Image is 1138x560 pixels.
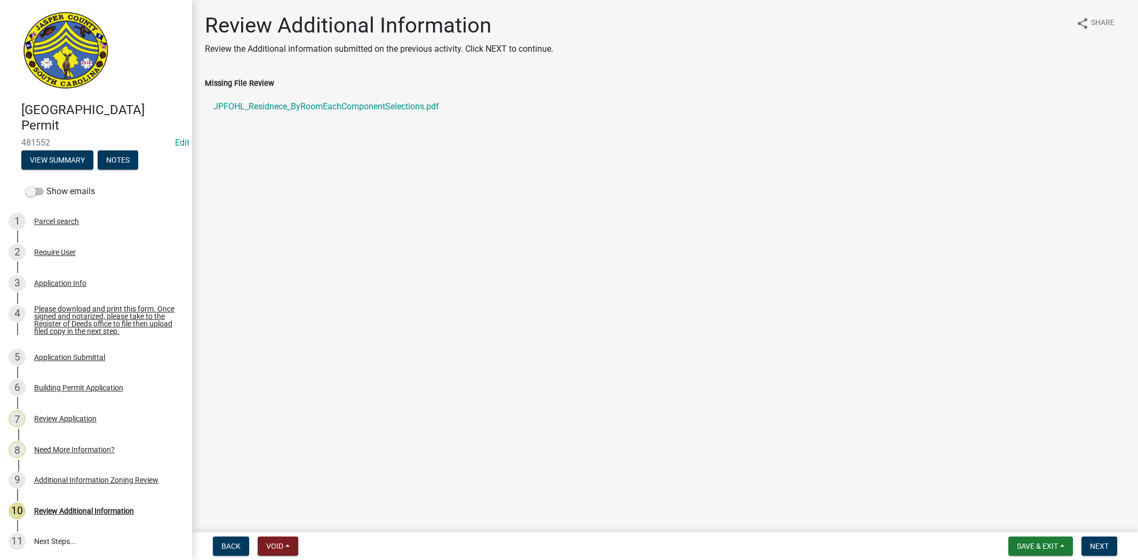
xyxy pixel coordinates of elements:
span: 481552 [21,138,171,148]
div: Additional Information Zoning Review [34,476,158,484]
h4: [GEOGRAPHIC_DATA] Permit [21,102,184,133]
div: Building Permit Application [34,384,123,391]
wm-modal-confirm: Notes [98,156,138,165]
button: Back [213,537,249,556]
div: Review Application [34,415,97,422]
div: 7 [9,410,26,427]
i: share [1076,17,1089,30]
div: Review Additional Information [34,507,134,515]
wm-modal-confirm: Summary [21,156,93,165]
span: Back [221,542,241,550]
span: Void [266,542,283,550]
div: 5 [9,349,26,366]
div: Need More Information? [34,446,115,453]
span: Save & Exit [1017,542,1058,550]
div: 8 [9,441,26,458]
div: 4 [9,305,26,322]
button: Save & Exit [1008,537,1073,556]
a: JPFOHL_Residnece_ByRoomEachComponentSelections.pdf [205,94,1125,119]
div: 6 [9,379,26,396]
div: 1 [9,213,26,230]
label: Missing File Review [205,80,274,87]
div: 11 [9,533,26,550]
p: Review the Additional information submitted on the previous activity. Click NEXT to continue. [205,43,553,55]
button: View Summary [21,150,93,170]
div: Please download and print this form. Once signed and notarized, please take to the Register of De... [34,305,175,335]
div: Require User [34,249,76,256]
button: Next [1081,537,1117,556]
div: Application Submittal [34,354,105,361]
button: shareShare [1068,13,1123,34]
span: Next [1090,542,1109,550]
div: 2 [9,244,26,261]
img: Jasper County, South Carolina [21,11,110,91]
div: 10 [9,502,26,519]
button: Notes [98,150,138,170]
button: Void [258,537,298,556]
a: Edit [175,138,189,148]
label: Show emails [26,185,95,198]
h1: Review Additional Information [205,13,553,38]
div: Application Info [34,279,86,287]
div: 9 [9,471,26,489]
div: Parcel search [34,218,79,225]
span: Share [1091,17,1115,30]
div: 3 [9,275,26,292]
wm-modal-confirm: Edit Application Number [175,138,189,148]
